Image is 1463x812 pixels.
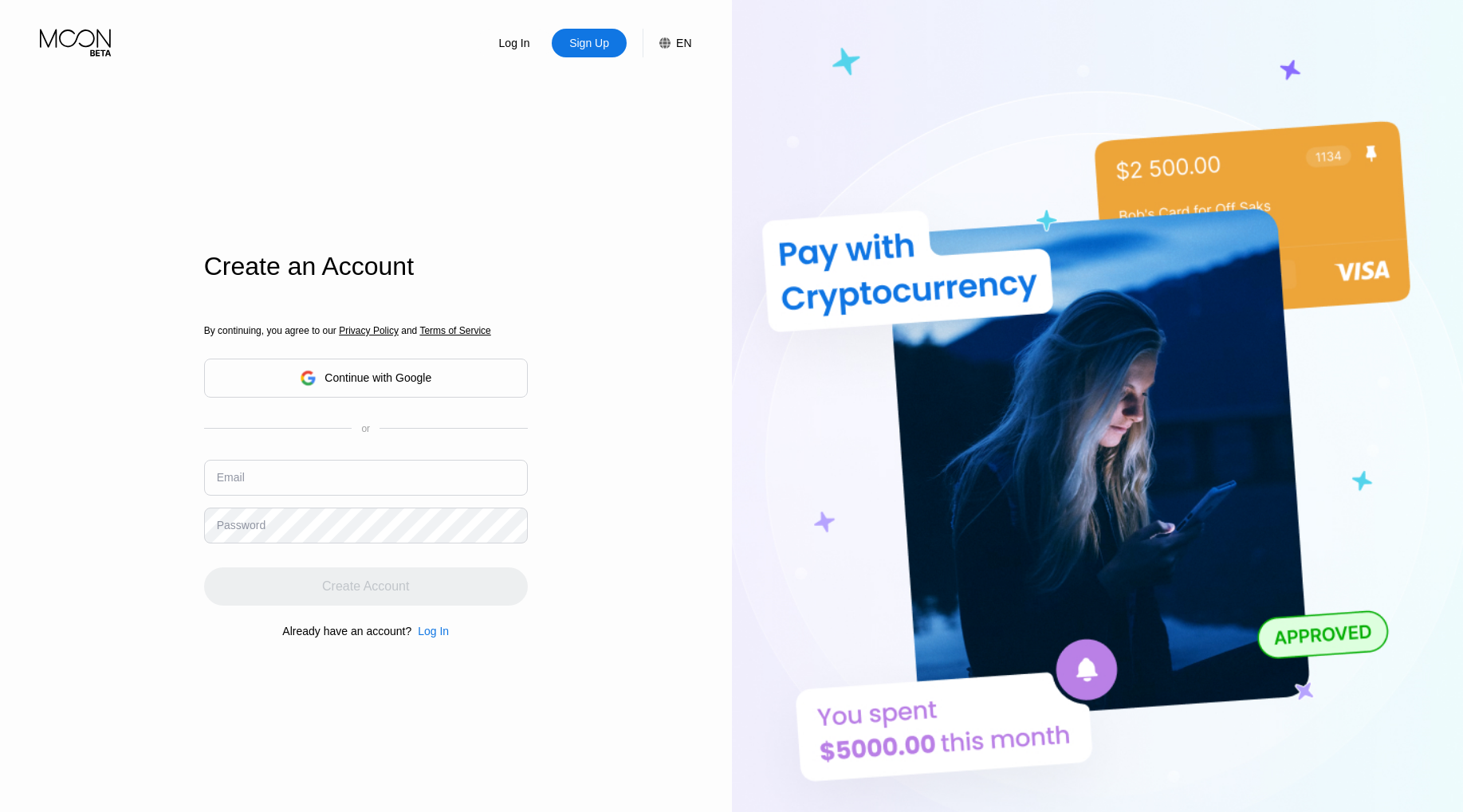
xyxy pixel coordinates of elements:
div: Already have an account? [282,625,411,637]
div: EN [676,37,691,49]
div: Continue with Google [324,371,431,384]
span: Privacy Policy [339,325,399,336]
span: Terms of Service [419,325,490,336]
div: Log In [411,625,449,637]
div: EN [643,29,691,57]
div: Create an Account [204,252,528,281]
div: Email [217,471,245,484]
div: Sign Up [552,29,627,57]
div: Password [217,519,265,532]
div: Sign Up [568,35,611,51]
div: Log In [497,35,532,51]
div: By continuing, you agree to our [204,325,528,336]
div: or [361,423,370,434]
div: Log In [477,29,552,57]
div: Log In [418,625,449,637]
div: Continue with Google [204,359,528,398]
span: and [399,325,420,336]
